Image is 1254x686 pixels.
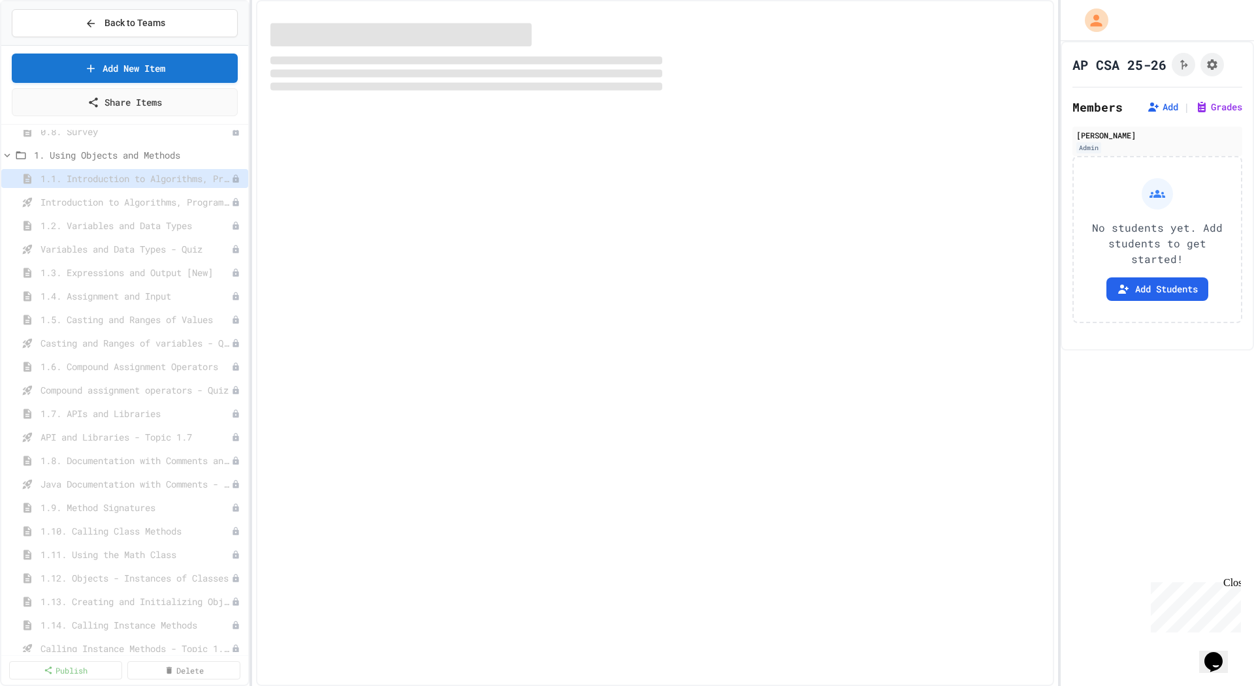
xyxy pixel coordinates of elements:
[1072,55,1166,74] h1: AP CSA 25-26
[231,550,240,559] div: Unpublished
[1199,634,1241,673] iframe: chat widget
[40,454,231,467] span: 1.8. Documentation with Comments and Preconditions
[1146,577,1241,632] iframe: chat widget
[1195,101,1242,114] button: Grades
[231,174,240,183] div: Unpublished
[1072,98,1123,116] h2: Members
[40,172,231,185] span: 1.1. Introduction to Algorithms, Programming, and Compilers
[40,477,231,491] span: Java Documentation with Comments - Topic 1.8
[40,595,231,608] span: 1.13. Creating and Initializing Objects: Constructors
[40,125,231,138] span: 0.8. Survey
[231,574,240,583] div: Unpublished
[231,198,240,207] div: Unpublished
[5,5,90,83] div: Chat with us now!Close
[1106,277,1208,301] button: Add Students
[231,621,240,630] div: Unpublished
[231,221,240,230] div: Unpublished
[40,548,231,561] span: 1.11. Using the Math Class
[34,148,243,162] span: 1. Using Objects and Methods
[231,292,240,301] div: Unpublished
[231,268,240,277] div: Unpublished
[40,313,231,326] span: 1.5. Casting and Ranges of Values
[40,524,231,538] span: 1.10. Calling Class Methods
[40,383,231,397] span: Compound assignment operators - Quiz
[231,386,240,395] div: Unpublished
[40,430,231,444] span: API and Libraries - Topic 1.7
[12,9,238,37] button: Back to Teams
[127,661,240,679] a: Delete
[40,289,231,303] span: 1.4. Assignment and Input
[231,127,240,136] div: Unpublished
[40,501,231,514] span: 1.9. Method Signatures
[12,54,238,83] a: Add New Item
[40,219,231,232] span: 1.2. Variables and Data Types
[40,571,231,585] span: 1.12. Objects - Instances of Classes
[1200,53,1224,76] button: Assignment Settings
[40,266,231,279] span: 1.3. Expressions and Output [New]
[9,661,122,679] a: Publish
[1172,53,1195,76] button: Click to see fork details
[231,644,240,653] div: Unpublished
[231,409,240,418] div: Unpublished
[40,360,231,373] span: 1.6. Compound Assignment Operators
[40,195,231,209] span: Introduction to Algorithms, Programming, and Compilers
[231,456,240,465] div: Unpublished
[231,503,240,512] div: Unpublished
[231,315,240,324] div: Unpublished
[40,336,231,350] span: Casting and Ranges of variables - Quiz
[12,88,238,116] a: Share Items
[231,362,240,371] div: Unpublished
[1147,101,1178,114] button: Add
[231,597,240,606] div: Unpublished
[1084,220,1230,267] p: No students yet. Add students to get started!
[231,245,240,254] div: Unpublished
[1076,129,1238,141] div: [PERSON_NAME]
[231,433,240,442] div: Unpublished
[40,642,231,655] span: Calling Instance Methods - Topic 1.14
[231,339,240,348] div: Unpublished
[40,242,231,256] span: Variables and Data Types - Quiz
[231,480,240,489] div: Unpublished
[104,16,165,30] span: Back to Teams
[1076,142,1101,153] div: Admin
[1183,99,1190,115] span: |
[1071,5,1112,35] div: My Account
[231,527,240,536] div: Unpublished
[40,618,231,632] span: 1.14. Calling Instance Methods
[40,407,231,420] span: 1.7. APIs and Libraries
